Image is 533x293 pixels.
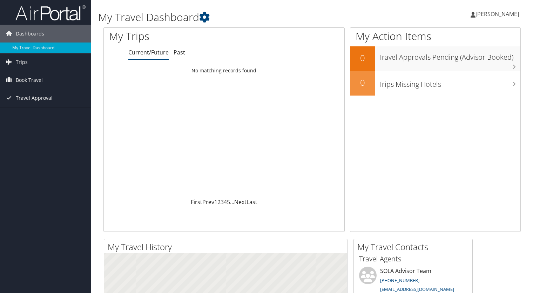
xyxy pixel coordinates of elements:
a: [PHONE_NUMBER] [380,277,419,284]
a: Last [247,198,257,206]
a: Current/Future [128,48,169,56]
a: 2 [217,198,221,206]
a: 4 [224,198,227,206]
span: Travel Approval [16,89,53,107]
td: No matching records found [104,64,344,77]
h1: My Action Items [350,29,520,44]
a: Past [174,48,185,56]
a: First [191,198,202,206]
h2: My Travel Contacts [357,241,472,253]
h2: My Travel History [108,241,347,253]
h1: My Travel Dashboard [98,10,383,25]
h2: 0 [350,52,375,64]
a: 5 [227,198,230,206]
h3: Travel Agents [359,254,467,264]
h1: My Trips [109,29,239,44]
a: [EMAIL_ADDRESS][DOMAIN_NAME] [380,286,454,292]
a: Next [234,198,247,206]
h3: Trips Missing Hotels [378,76,520,89]
span: Book Travel [16,71,43,89]
span: Trips [16,53,28,71]
a: 0Trips Missing Hotels [350,71,520,96]
a: [PERSON_NAME] [471,4,526,25]
a: 1 [214,198,217,206]
span: [PERSON_NAME] [475,10,519,18]
span: Dashboards [16,25,44,43]
img: airportal-logo.png [15,5,86,21]
a: 0Travel Approvals Pending (Advisor Booked) [350,46,520,71]
span: … [230,198,234,206]
a: 3 [221,198,224,206]
h2: 0 [350,77,375,89]
a: Prev [202,198,214,206]
h3: Travel Approvals Pending (Advisor Booked) [378,49,520,62]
